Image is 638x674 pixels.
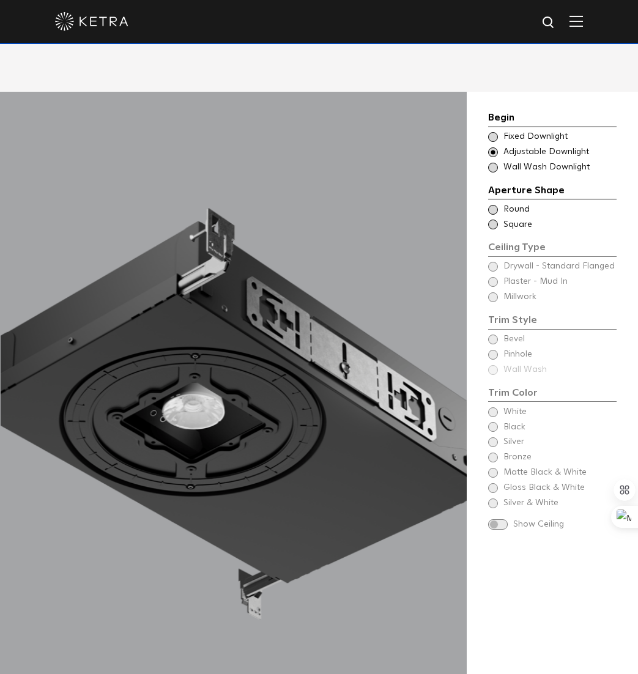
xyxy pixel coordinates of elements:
div: Begin [488,110,617,127]
span: Show Ceiling [513,519,617,531]
span: Fixed Downlight [503,131,615,143]
span: Adjustable Downlight [503,146,615,158]
img: Hamburger%20Nav.svg [569,15,583,27]
span: Wall Wash Downlight [503,161,615,174]
span: Round [503,204,615,216]
img: search icon [541,15,557,31]
div: Aperture Shape [488,183,617,200]
span: Square [503,219,615,231]
img: ketra-logo-2019-white [55,12,128,31]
